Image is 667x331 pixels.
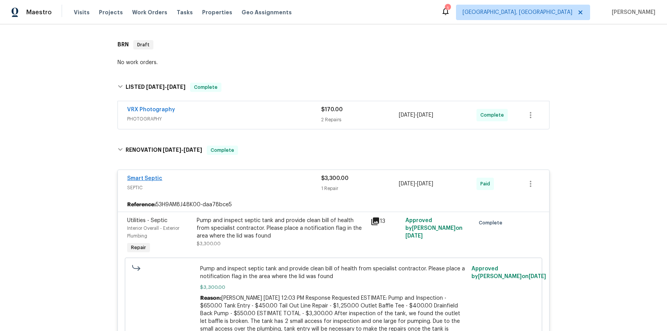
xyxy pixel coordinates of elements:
span: $3,300.00 [321,176,349,181]
h6: RENOVATION [126,146,202,155]
span: - [163,147,202,153]
span: [DATE] [184,147,202,153]
a: Smart Septic [127,176,162,181]
h6: BRN [117,40,129,49]
span: [DATE] [417,112,433,118]
span: - [399,180,433,188]
span: Repair [128,244,149,251]
span: Complete [208,146,237,154]
div: LISTED [DATE]-[DATE]Complete [115,75,552,100]
span: Complete [480,111,507,119]
span: Geo Assignments [242,8,292,16]
span: Pump and inspect septic tank and provide clean bill of health from specialist contractor. Please ... [200,265,467,280]
span: [GEOGRAPHIC_DATA], [GEOGRAPHIC_DATA] [463,8,572,16]
span: - [146,84,185,90]
span: - [399,111,433,119]
span: Projects [99,8,123,16]
span: [DATE] [405,233,423,239]
span: Properties [202,8,232,16]
div: 53H9AM8J48K00-daa78bce5 [118,198,549,212]
span: [DATE] [399,181,415,187]
div: 2 Repairs [321,116,399,124]
span: PHOTOGRAPHY [127,115,321,123]
span: Utilities - Septic [127,218,167,223]
span: SEPTIC [127,184,321,192]
span: Paid [480,180,493,188]
span: Interior Overall - Exterior Plumbing [127,226,179,238]
span: Complete [191,83,221,91]
span: Tasks [177,10,193,15]
span: [DATE] [167,84,185,90]
div: BRN Draft [115,32,552,57]
div: 13 [371,217,401,226]
span: $3,300.00 [200,283,467,291]
span: Work Orders [132,8,167,16]
div: No work orders. [117,59,550,66]
span: Maestro [26,8,52,16]
span: $3,300.00 [197,241,221,246]
span: Visits [74,8,90,16]
span: Reason: [200,295,221,301]
span: [DATE] [417,181,433,187]
span: [PERSON_NAME] [609,8,655,16]
span: [DATE] [399,112,415,118]
span: Complete [479,219,505,227]
span: Approved by [PERSON_NAME] on [471,266,546,279]
span: $170.00 [321,107,343,112]
a: VRX Photography [127,107,175,112]
span: [DATE] [163,147,181,153]
div: 1 [445,5,450,12]
h6: LISTED [126,83,185,92]
div: Pump and inspect septic tank and provide clean bill of health from specialist contractor. Please ... [197,217,366,240]
span: Approved by [PERSON_NAME] on [405,218,463,239]
b: Reference: [127,201,156,209]
span: Draft [134,41,153,49]
span: [DATE] [529,274,546,279]
div: RENOVATION [DATE]-[DATE]Complete [115,138,552,163]
div: 1 Repair [321,185,399,192]
span: [DATE] [146,84,165,90]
